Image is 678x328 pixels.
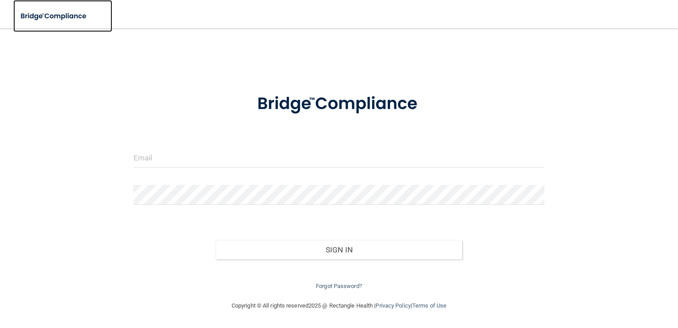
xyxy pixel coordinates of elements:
img: bridge_compliance_login_screen.278c3ca4.svg [13,7,95,25]
button: Sign In [216,240,462,260]
div: Copyright © All rights reserved 2025 @ Rectangle Health | | [177,292,501,320]
a: Terms of Use [412,302,446,309]
input: Email [134,148,545,168]
img: bridge_compliance_login_screen.278c3ca4.svg [240,82,438,126]
a: Forgot Password? [316,283,362,289]
a: Privacy Policy [375,302,410,309]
